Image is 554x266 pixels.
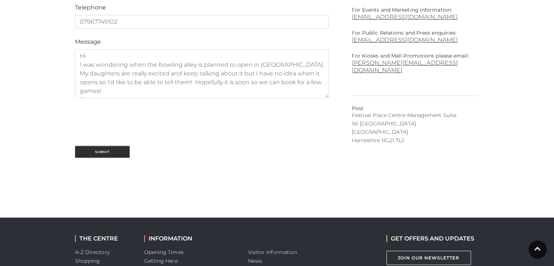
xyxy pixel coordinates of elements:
p: For Kiosks and Mall Promotions please email: [352,52,479,74]
p: For Events and Marketing information: [352,7,479,21]
label: Telephone [75,3,106,12]
p: For Public Relations and Press enquiries: [352,30,479,44]
p: 1st [GEOGRAPHIC_DATA] [352,120,479,127]
h2: THE CENTRE [75,235,133,242]
a: Opening Times [144,249,184,255]
iframe: Widget containing checkbox for hCaptcha security challenge [75,107,185,134]
p: Festival Place Centre Management Suite [352,112,479,119]
a: [EMAIL_ADDRESS][DOMAIN_NAME] [352,36,458,43]
p: Hampshire RG21 7LJ [352,137,479,144]
a: Getting Here [144,258,178,264]
a: Shopping [75,258,100,264]
button: Submit [75,146,130,158]
label: Message [75,38,101,46]
a: [PERSON_NAME][EMAIL_ADDRESS][DOMAIN_NAME] [352,59,458,74]
h2: GET OFFERS AND UPDATES [386,235,474,242]
a: Visitor information [248,249,298,255]
h2: INFORMATION [144,235,237,242]
a: Join Our Newsletter [386,251,471,265]
a: A-Z Directory [75,249,110,255]
a: [EMAIL_ADDRESS][DOMAIN_NAME] [352,13,458,20]
p: Post [352,105,479,112]
p: [GEOGRAPHIC_DATA] [352,129,479,136]
a: News [248,258,262,264]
